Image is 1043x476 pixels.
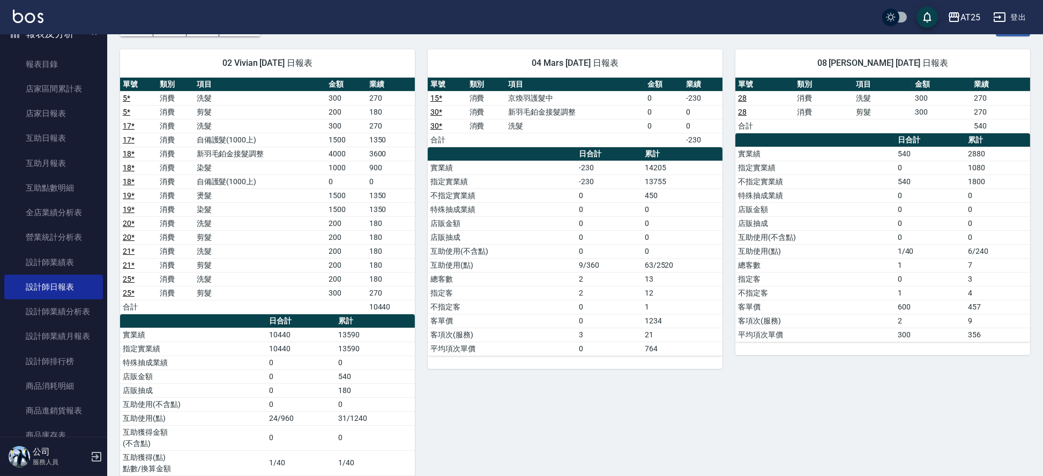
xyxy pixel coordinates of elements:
[853,91,912,105] td: 洗髮
[266,314,336,328] th: 日合計
[336,369,415,383] td: 540
[683,105,722,119] td: 0
[738,94,747,102] a: 28
[895,258,965,272] td: 1
[895,147,965,161] td: 540
[326,216,367,230] td: 200
[428,286,576,300] td: 指定客
[157,119,194,133] td: 消費
[965,328,1030,342] td: 356
[33,447,87,457] h5: 公司
[735,202,895,216] td: 店販金額
[4,52,103,77] a: 報表目錄
[120,328,266,342] td: 實業績
[133,58,402,69] span: 02 Vivian [DATE] 日報表
[4,423,103,448] a: 商品庫存表
[428,258,576,272] td: 互助使用(點)
[194,78,326,92] th: 項目
[367,91,415,105] td: 270
[735,286,895,300] td: 不指定客
[266,383,336,397] td: 0
[912,78,971,92] th: 金額
[367,78,415,92] th: 業績
[157,188,194,202] td: 消費
[642,216,722,230] td: 0
[912,105,971,119] td: 300
[120,450,266,475] td: 互助獲得(點) 點數/換算金額
[428,161,576,175] td: 實業績
[895,328,965,342] td: 300
[336,397,415,411] td: 0
[441,58,710,69] span: 04 Mars [DATE] 日報表
[505,91,645,105] td: 京煥羽護髮中
[367,202,415,216] td: 1350
[194,133,326,147] td: 自備護髮(1000上)
[326,105,367,119] td: 200
[971,91,1030,105] td: 270
[683,91,722,105] td: -230
[4,324,103,349] a: 設計師業績月報表
[13,10,43,23] img: Logo
[965,147,1030,161] td: 2880
[735,188,895,202] td: 特殊抽成業績
[428,342,576,356] td: 平均項次單價
[428,272,576,286] td: 總客數
[505,78,645,92] th: 項目
[157,258,194,272] td: 消費
[266,450,336,475] td: 1/40
[428,300,576,314] td: 不指定客
[326,161,367,175] td: 1000
[157,133,194,147] td: 消費
[4,200,103,225] a: 全店業績分析表
[157,91,194,105] td: 消費
[120,369,266,383] td: 店販金額
[266,356,336,369] td: 0
[895,314,965,328] td: 2
[120,425,266,450] td: 互助獲得金額 (不含點)
[576,188,642,202] td: 0
[4,101,103,126] a: 店家日報表
[895,244,965,258] td: 1/40
[157,161,194,175] td: 消費
[326,119,367,133] td: 300
[157,202,194,216] td: 消費
[794,105,853,119] td: 消費
[642,286,722,300] td: 12
[645,91,684,105] td: 0
[576,258,642,272] td: 9/360
[326,91,367,105] td: 300
[120,397,266,411] td: 互助使用(不含點)
[157,175,194,188] td: 消費
[4,349,103,374] a: 設計師排行榜
[645,78,684,92] th: 金額
[965,133,1030,147] th: 累計
[965,300,1030,314] td: 457
[965,161,1030,175] td: 1080
[428,230,576,244] td: 店販抽成
[965,216,1030,230] td: 0
[683,78,722,92] th: 業績
[157,147,194,161] td: 消費
[853,105,912,119] td: 剪髮
[576,300,642,314] td: 0
[467,78,506,92] th: 類別
[735,244,895,258] td: 互助使用(點)
[735,78,794,92] th: 單號
[157,244,194,258] td: 消費
[266,328,336,342] td: 10440
[428,188,576,202] td: 不指定實業績
[971,78,1030,92] th: 業績
[642,300,722,314] td: 1
[895,300,965,314] td: 600
[895,230,965,244] td: 0
[428,314,576,328] td: 客單價
[735,119,794,133] td: 合計
[735,175,895,188] td: 不指定實業績
[642,188,722,202] td: 450
[336,342,415,356] td: 13590
[428,216,576,230] td: 店販金額
[642,314,722,328] td: 1234
[735,216,895,230] td: 店販抽成
[120,383,266,397] td: 店販抽成
[4,77,103,101] a: 店家區間累計表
